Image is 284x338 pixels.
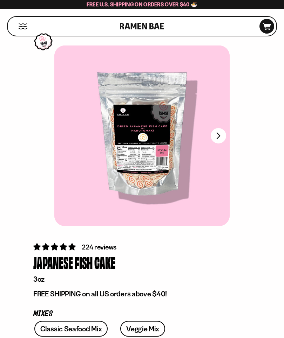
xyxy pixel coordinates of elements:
[87,1,198,8] span: Free U.S. Shipping on Orders over $40 🍜
[33,252,73,273] div: Japanese
[33,242,77,251] span: 4.76 stars
[94,252,115,273] div: Cake
[82,243,116,251] span: 224 reviews
[18,23,28,29] button: Mobile Menu Trigger
[33,289,251,298] p: FREE SHIPPING on all US orders above $40!
[33,311,251,317] p: Mixes
[34,321,108,337] a: Classic Seafood Mix
[75,252,93,273] div: Fish
[120,321,165,337] a: Veggie Mix
[211,128,226,143] button: Next
[33,275,251,284] p: 3oz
